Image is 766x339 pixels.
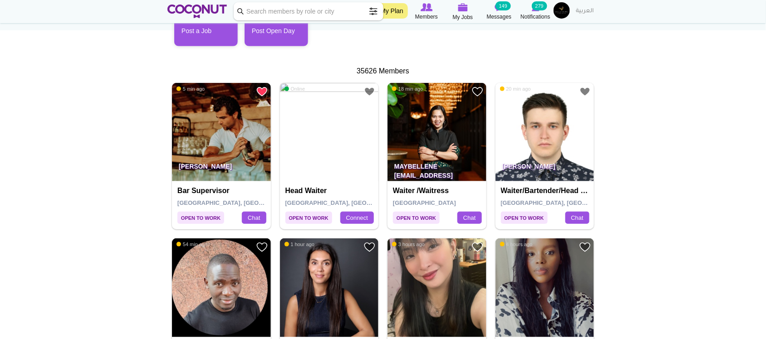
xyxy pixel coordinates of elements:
[234,2,383,20] input: Search members by role or city
[392,86,423,92] span: 18 min ago
[501,187,591,195] h4: Waiter/Bartender/Head Waiter/Capitan Waiter/Floor Manager/Supervisor
[520,12,550,21] span: Notifications
[579,242,591,253] a: Add to Favourites
[177,199,307,206] span: [GEOGRAPHIC_DATA], [GEOGRAPHIC_DATA]
[517,2,554,21] a: Notifications Notifications 279
[376,3,408,19] a: My Plan
[393,199,456,206] span: [GEOGRAPHIC_DATA]
[167,5,227,18] img: Home
[388,156,486,181] p: MAYBELLENE [EMAIL_ADDRESS][DOMAIN_NAME]
[256,242,268,253] a: Add to Favourites
[457,212,481,224] a: Chat
[392,241,425,247] span: 3 hours ago
[458,3,468,11] img: My Jobs
[285,241,315,247] span: 1 hour ago
[453,13,473,22] span: My Jobs
[393,212,440,224] span: Open to Work
[501,199,630,206] span: [GEOGRAPHIC_DATA], [GEOGRAPHIC_DATA]
[177,187,268,195] h4: Bar Supervisor
[532,1,547,10] small: 279
[167,66,599,77] div: 35626 Members
[364,242,375,253] a: Add to Favourites
[285,187,376,195] h4: Head Waiter
[364,86,375,97] a: Add to Favourites
[408,2,445,21] a: Browse Members Members
[285,199,415,206] span: [GEOGRAPHIC_DATA], [GEOGRAPHIC_DATA]
[172,156,271,181] p: [PERSON_NAME]
[487,12,512,21] span: Messages
[481,2,517,21] a: Messages Messages 149
[285,212,332,224] span: Open to Work
[445,2,481,22] a: My Jobs My Jobs
[500,241,533,247] span: 4 hours ago
[421,3,432,11] img: Browse Members
[501,212,548,224] span: Open to Work
[532,3,540,11] img: Notifications
[565,212,589,224] a: Chat
[472,242,483,253] a: Add to Favourites
[496,1,511,10] small: 149
[177,241,207,247] span: 54 min ago
[177,86,205,92] span: 5 min ago
[472,86,483,97] a: Add to Favourites
[285,86,305,92] span: Online
[572,2,599,20] a: العربية
[242,212,266,224] a: Chat
[177,212,224,224] span: Open to Work
[500,86,531,92] span: 20 min ago
[340,212,374,224] a: Connect
[579,86,591,97] a: Add to Favourites
[415,12,438,21] span: Members
[496,156,594,181] p: [PERSON_NAME]
[495,3,504,11] img: Messages
[393,187,483,195] h4: Waiter /Waitress
[256,86,268,97] a: Remove from Favourites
